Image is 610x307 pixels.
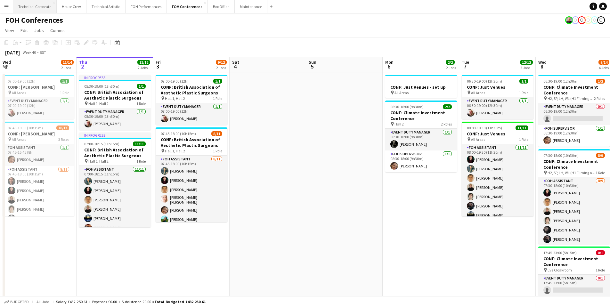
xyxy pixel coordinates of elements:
[32,26,46,35] a: Jobs
[79,108,151,130] app-card-role: Event Duty Manager1/105:30-19:00 (13h30m)[PERSON_NAME]
[543,153,579,158] span: 07:30-18:00 (10h30m)
[596,170,605,175] span: 1 Role
[133,141,146,146] span: 11/11
[519,137,528,142] span: 1 Role
[591,16,598,24] app-user-avatar: Visitor Services
[165,96,185,101] span: Hall 1, Hall 2
[78,63,87,70] span: 2
[3,97,74,119] app-card-role: Event Duty Manager1/107:00-19:00 (12h)[PERSON_NAME]
[88,101,109,106] span: Hall 1, Hall 2
[596,268,605,272] span: 1 Role
[156,137,227,148] h3: CONF: British Association of Aesthetic Plastic Surgeons
[461,63,469,70] span: 7
[8,79,36,84] span: 07:00-19:00 (12h)
[154,299,206,304] span: Total Budgeted £432 250.61
[538,84,610,96] h3: CONF: Climate Investment Conference
[519,90,528,95] span: 1 Role
[79,59,87,65] span: Thu
[50,28,65,33] span: Comms
[167,0,208,13] button: FOH Conferences
[385,101,457,172] app-job-card: 08:30-18:00 (9h30m)2/2CONF: Climate Investment Conference Hall 22 RolesEvent Duty Manager1/108:30...
[596,250,605,255] span: 0/1
[136,101,146,106] span: 1 Role
[384,63,394,70] span: 6
[462,97,533,119] app-card-role: Event Duty Manager1/106:30-19:00 (12h30m)[PERSON_NAME]
[18,26,30,35] a: Edit
[548,268,572,272] span: Eve Cloakroom
[596,79,605,84] span: 1/2
[156,103,227,125] app-card-role: Event Duty Manager1/107:00-19:00 (12h)[PERSON_NAME]
[79,133,151,227] app-job-card: In progress07:00-18:15 (11h15m)11/11CONF: British Association of Aesthetic Plastic Surgeons Hall ...
[3,131,74,137] h3: CONF: [PERSON_NAME]
[208,0,235,13] button: Box Office
[156,59,161,65] span: Fri
[462,59,469,65] span: Tue
[61,65,73,70] div: 2 Jobs
[231,63,239,70] span: 4
[538,149,610,244] app-job-card: 07:30-18:00 (10h30m)8/9CONF: Climate Investment Conference H2, SP, LH, WL (H1 Filming only)1 Role...
[156,75,227,125] div: 07:00-19:00 (12h)1/1CONF: British Association of Aesthetic Plastic Surgeons Hall 1, Hall 21 RoleE...
[20,28,28,33] span: Edit
[3,122,74,216] app-job-card: 07:45-18:00 (10h15m)10/13CONF: [PERSON_NAME] All Areas3 RolesFOH Assistant1/107:45-15:45 (8h)[PER...
[156,156,227,272] app-card-role: FOH Assistant8/1107:45-18:00 (10h15m)[PERSON_NAME][PERSON_NAME][PERSON_NAME][PERSON_NAME] [PERSON...
[79,166,151,280] app-card-role: FOH Assistant11/1107:00-18:15 (11h15m)[PERSON_NAME][PERSON_NAME][PERSON_NAME][PERSON_NAME][PERSON...
[543,250,577,255] span: 17:45-23:00 (5h15m)
[34,28,44,33] span: Jobs
[385,150,457,172] app-card-role: FOH Supervisor1/108:30-18:00 (9h30m)[PERSON_NAME]
[538,59,547,65] span: Wed
[462,122,533,216] app-job-card: 08:00-19:30 (11h30m)11/11CONF: Just Venues All Areas1 RoleFOH Assistant11/1108:00-19:30 (11h30m)[...
[2,63,11,70] span: 1
[443,104,452,109] span: 2/2
[578,16,586,24] app-user-avatar: Visitor Services
[596,153,605,158] span: 8/9
[584,16,592,24] app-user-avatar: Visitor Services
[538,177,610,273] app-card-role: FOH Assistant8/907:30-18:00 (10h30m)[PERSON_NAME][PERSON_NAME][PERSON_NAME][PERSON_NAME][PERSON_N...
[5,49,20,56] div: [DATE]
[537,63,547,70] span: 8
[213,96,222,101] span: 1 Role
[79,133,151,138] div: In progress
[309,59,316,65] span: Sun
[520,65,533,70] div: 2 Jobs
[308,63,316,70] span: 5
[446,65,456,70] div: 2 Jobs
[516,125,528,130] span: 11/11
[462,84,533,90] h3: CONF: Just Venues
[394,90,409,95] span: All Areas
[84,84,119,89] span: 05:30-19:00 (13h30m)
[137,84,146,89] span: 1/1
[538,103,610,125] app-card-role: Event Duty Manager0/106:30-19:00 (12h30m)
[60,90,69,95] span: 1 Role
[48,26,67,35] a: Comms
[138,65,150,70] div: 2 Jobs
[156,127,227,222] div: 07:45-18:00 (10h15m)8/11CONF: British Association of Aesthetic Plastic Surgeons Hall 1, Hall 21 R...
[21,50,37,55] span: Week 40
[462,75,533,119] app-job-card: 06:30-19:00 (12h30m)1/1CONF: Just Venues All Areas1 RoleEvent Duty Manager1/106:30-19:00 (12h30m)...
[538,75,610,147] app-job-card: 06:30-19:00 (12h30m)1/2CONF: Climate Investment Conference H2, SP, LH, WL (H1 Filming only)2 Role...
[3,75,74,119] app-job-card: 07:00-19:00 (12h)1/1CONF: [PERSON_NAME] All Areas1 RoleEvent Duty Manager1/107:00-19:00 (12h)[PER...
[84,141,119,146] span: 07:00-18:15 (11h15m)
[155,63,161,70] span: 3
[543,79,579,84] span: 06:30-19:00 (12h30m)
[211,131,222,136] span: 8/11
[58,137,69,142] span: 3 Roles
[56,125,69,130] span: 10/13
[156,84,227,96] h3: CONF: British Association of Aesthetic Plastic Surgeons
[232,59,239,65] span: Sat
[462,131,533,137] h3: CONF: Just Venues
[56,299,206,304] div: Salary £432 250.61 + Expenses £0.00 + Subsistence £0.00 =
[136,159,146,164] span: 1 Role
[126,0,167,13] button: FOH Performances
[548,96,594,101] span: H2, SP, LH, WL (H1 Filming only)
[598,60,609,65] span: 9/14
[538,246,610,296] app-job-card: 17:45-23:00 (5h15m)0/1CONF: Climate Investment Conference Eve Cloakroom1 RoleEvent Duty Manager0/...
[441,122,452,126] span: 2 Roles
[5,28,14,33] span: View
[57,0,86,13] button: House Crew
[10,300,29,304] span: Budgeted
[79,147,151,158] h3: CONF: British Association of Aesthetic Plastic Surgeons
[572,16,579,24] app-user-avatar: Visitor Services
